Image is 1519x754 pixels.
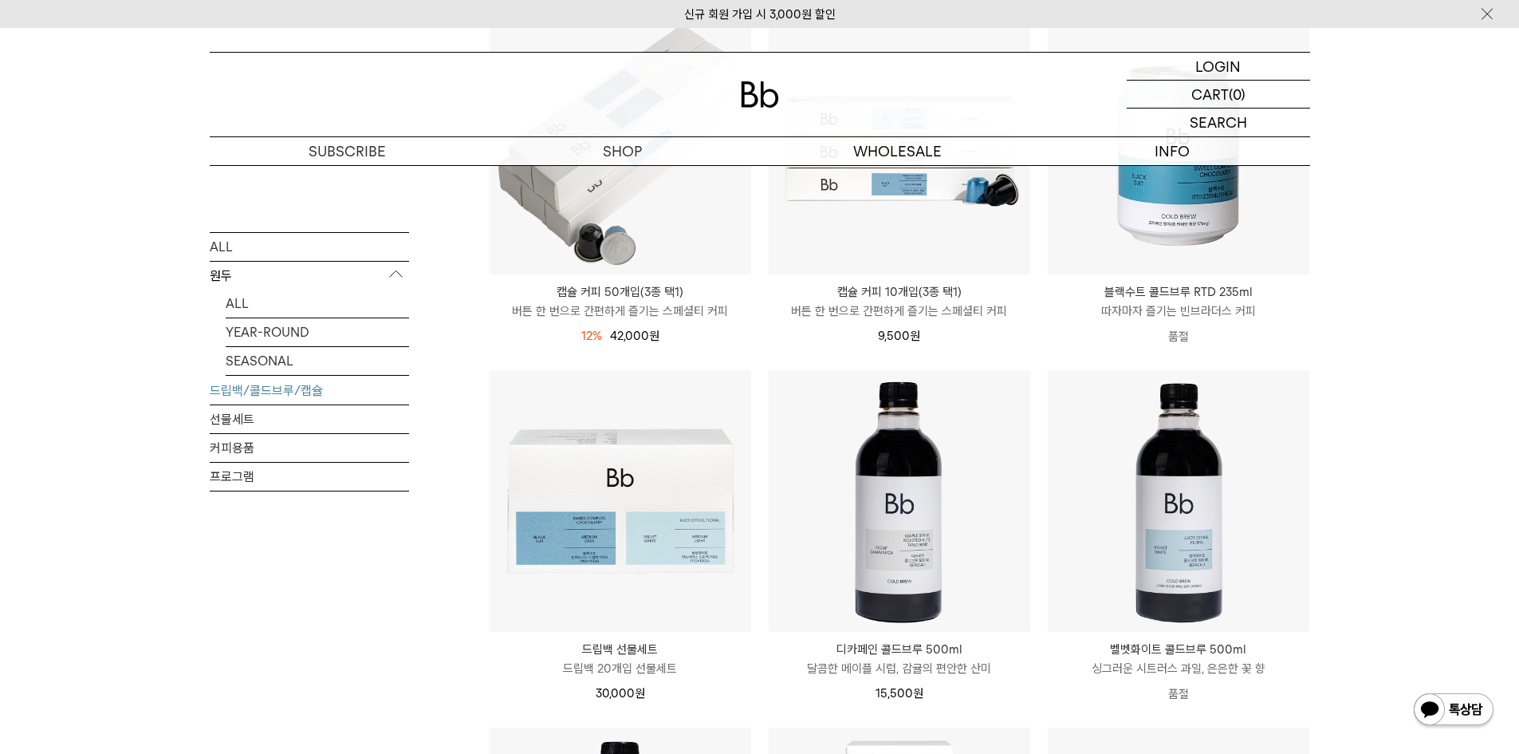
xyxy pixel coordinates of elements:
p: 싱그러운 시트러스 과일, 은은한 꽃 향 [1048,659,1309,678]
p: SEARCH [1190,109,1247,136]
p: CART [1191,81,1229,108]
img: 카카오톡 채널 1:1 채팅 버튼 [1412,692,1495,730]
a: CART (0) [1127,81,1310,109]
p: 벨벳화이트 콜드브루 500ml [1048,640,1309,659]
a: 신규 회원 가입 시 3,000원 할인 [684,7,836,22]
a: SHOP [485,137,760,165]
img: 벨벳화이트 콜드브루 500ml [1048,370,1309,632]
p: (0) [1229,81,1246,108]
a: 드립백/콜드브루/캡슐 [210,376,409,404]
span: 원 [649,329,659,343]
a: 선물세트 [210,405,409,432]
a: SUBSCRIBE [210,137,485,165]
p: 버튼 한 번으로 간편하게 즐기는 스페셜티 커피 [769,302,1030,321]
p: INFO [1035,137,1310,165]
a: 드립백 선물세트 드립백 20개입 선물세트 [490,640,751,678]
a: ALL [210,232,409,260]
span: 15,500 [876,686,923,701]
a: SEASONAL [226,346,409,374]
p: 버튼 한 번으로 간편하게 즐기는 스페셜티 커피 [490,302,751,321]
div: 12% [581,326,602,345]
p: 품절 [1048,678,1309,710]
p: 디카페인 콜드브루 500ml [769,640,1030,659]
span: 원 [635,686,645,701]
p: 따자마자 즐기는 빈브라더스 커피 [1048,302,1309,321]
span: 원 [910,329,920,343]
p: WHOLESALE [760,137,1035,165]
img: 디카페인 콜드브루 500ml [769,370,1030,632]
p: 달콤한 메이플 시럽, 감귤의 편안한 산미 [769,659,1030,678]
a: 디카페인 콜드브루 500ml 달콤한 메이플 시럽, 감귤의 편안한 산미 [769,640,1030,678]
a: 벨벳화이트 콜드브루 500ml 싱그러운 시트러스 과일, 은은한 꽃 향 [1048,640,1309,678]
a: ALL [226,289,409,317]
span: 30,000 [596,686,645,701]
a: LOGIN [1127,53,1310,81]
span: 9,500 [878,329,920,343]
p: 드립백 20개입 선물세트 [490,659,751,678]
p: 원두 [210,261,409,290]
p: 품절 [1048,321,1309,353]
span: 원 [913,686,923,701]
p: 캡슐 커피 50개입(3종 택1) [490,282,751,302]
a: 프로그램 [210,462,409,490]
a: 커피용품 [210,433,409,461]
a: 캡슐 커피 50개입(3종 택1) 버튼 한 번으로 간편하게 즐기는 스페셜티 커피 [490,282,751,321]
a: YEAR-ROUND [226,318,409,345]
span: 42,000 [610,329,659,343]
a: 블랙수트 콜드브루 RTD 235ml 따자마자 즐기는 빈브라더스 커피 [1048,282,1309,321]
p: 블랙수트 콜드브루 RTD 235ml [1048,282,1309,302]
a: 캡슐 커피 10개입(3종 택1) 버튼 한 번으로 간편하게 즐기는 스페셜티 커피 [769,282,1030,321]
img: 드립백 선물세트 [490,370,751,632]
img: 로고 [741,81,779,108]
p: 드립백 선물세트 [490,640,751,659]
p: 캡슐 커피 10개입(3종 택1) [769,282,1030,302]
p: LOGIN [1195,53,1241,80]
